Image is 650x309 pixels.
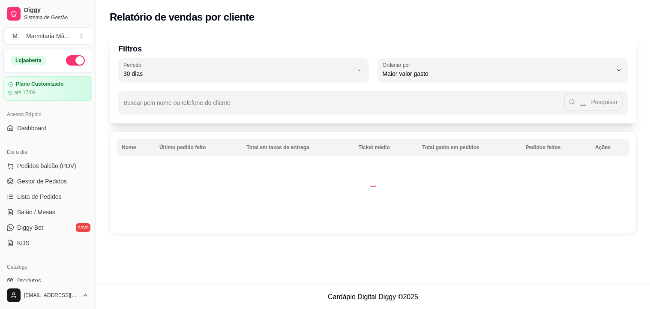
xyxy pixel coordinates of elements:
[383,61,413,69] label: Ordenar por
[369,179,377,187] div: Loading
[17,162,76,170] span: Pedidos balcão (PDV)
[17,276,41,285] span: Produtos
[3,190,92,204] a: Lista de Pedidos
[377,58,628,82] button: Ordenar porMaior valor gasto
[3,121,92,135] a: Dashboard
[17,177,67,186] span: Gestor de Pedidos
[17,223,43,232] span: Diggy Bot
[17,208,55,216] span: Salão / Mesas
[17,239,30,247] span: KDS
[3,3,92,24] a: DiggySistema de Gestão
[3,260,92,274] div: Catálogo
[123,102,564,111] input: Buscar pelo nome ou telefone do cliente
[3,285,92,306] button: [EMAIL_ADDRESS][DOMAIN_NAME]
[26,32,69,40] div: Marmitaria Mã ...
[17,192,62,201] span: Lista de Pedidos
[123,61,144,69] label: Período
[14,89,36,96] article: até 17/09
[24,14,89,21] span: Sistema de Gestão
[3,108,92,121] div: Acesso Rápido
[96,285,650,309] footer: Cardápio Digital Diggy © 2025
[24,292,78,299] span: [EMAIL_ADDRESS][DOMAIN_NAME]
[3,236,92,250] a: KDS
[3,174,92,188] a: Gestor de Pedidos
[3,76,92,101] a: Plano Customizadoaté 17/09
[110,10,255,24] h2: Relatório de vendas por cliente
[66,55,85,66] button: Alterar Status
[3,27,92,45] button: Select a team
[383,69,613,78] span: Maior valor gasto
[17,124,47,132] span: Dashboard
[11,56,46,65] div: Loja aberta
[16,81,63,87] article: Plano Customizado
[24,6,89,14] span: Diggy
[118,58,369,82] button: Período30 dias
[3,145,92,159] div: Dia a dia
[3,274,92,288] a: Produtos
[3,221,92,234] a: Diggy Botnovo
[3,159,92,173] button: Pedidos balcão (PDV)
[123,69,353,78] span: 30 dias
[11,32,19,40] span: M
[3,205,92,219] a: Salão / Mesas
[118,43,628,55] p: Filtros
